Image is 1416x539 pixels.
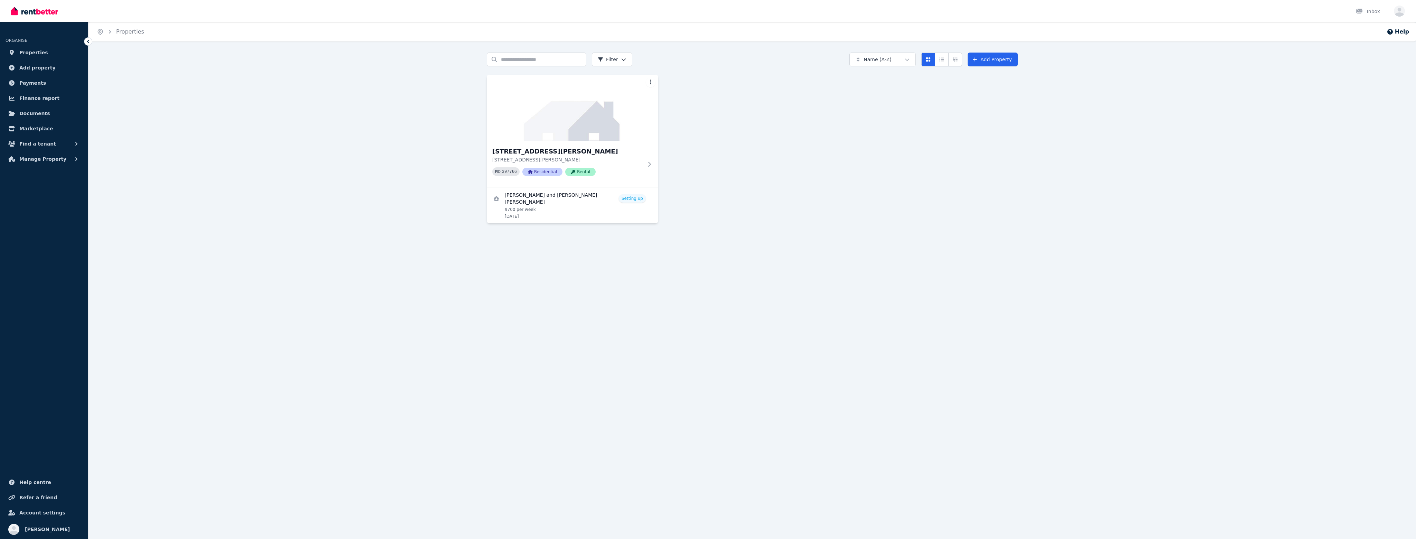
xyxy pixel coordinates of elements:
button: Help [1387,28,1409,36]
a: Documents [6,106,83,120]
a: View details for Zoe Anne Zerafa and Jonathan Lee Powell [487,187,658,223]
span: Payments [19,79,46,87]
button: Card view [921,53,935,66]
a: Account settings [6,506,83,520]
span: Help centre [19,478,51,486]
img: RentBetter [11,6,58,16]
button: Expanded list view [948,53,962,66]
button: Filter [592,53,632,66]
a: Add Property [968,53,1018,66]
div: Inbox [1356,8,1380,15]
span: Name (A-Z) [864,56,892,63]
span: Refer a friend [19,493,57,502]
div: View options [921,53,962,66]
a: Payments [6,76,83,90]
span: [PERSON_NAME] [25,525,70,533]
a: Help centre [6,475,83,489]
a: Marketplace [6,122,83,136]
span: Finance report [19,94,59,102]
span: Find a tenant [19,140,56,148]
a: Properties [6,46,83,59]
span: Add property [19,64,56,72]
span: Properties [19,48,48,57]
nav: Breadcrumb [88,22,152,41]
p: [STREET_ADDRESS][PERSON_NAME] [492,156,643,163]
a: Add property [6,61,83,75]
span: Manage Property [19,155,66,163]
button: Compact list view [935,53,949,66]
span: ORGANISE [6,38,27,43]
span: Account settings [19,509,65,517]
span: Filter [598,56,618,63]
button: Find a tenant [6,137,83,151]
span: Residential [522,168,562,176]
a: Finance report [6,91,83,105]
button: Manage Property [6,152,83,166]
small: PID [495,170,501,174]
button: More options [646,77,655,87]
h3: [STREET_ADDRESS][PERSON_NAME] [492,147,643,156]
button: Name (A-Z) [849,53,916,66]
code: 397766 [502,169,517,174]
span: Marketplace [19,124,53,133]
a: 414 Feez St, Norman Gardens[STREET_ADDRESS][PERSON_NAME][STREET_ADDRESS][PERSON_NAME]PID 397766Re... [487,75,658,187]
img: 414 Feez St, Norman Gardens [487,75,658,141]
span: Rental [565,168,596,176]
a: Refer a friend [6,491,83,504]
span: Documents [19,109,50,118]
a: Properties [116,28,144,35]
